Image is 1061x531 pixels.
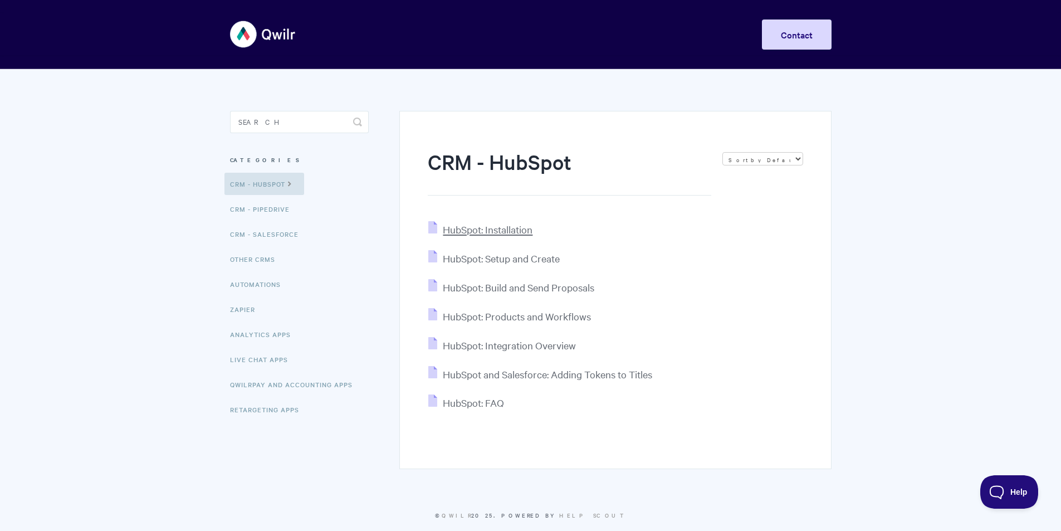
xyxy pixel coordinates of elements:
[230,111,369,133] input: Search
[722,152,803,165] select: Page reloads on selection
[428,252,560,265] a: HubSpot: Setup and Create
[443,310,591,323] span: HubSpot: Products and Workflows
[230,373,361,396] a: QwilrPay and Accounting Apps
[224,173,304,195] a: CRM - HubSpot
[443,396,504,409] span: HubSpot: FAQ
[428,223,532,236] a: HubSpot: Installation
[230,298,263,320] a: Zapier
[230,348,296,371] a: Live Chat Apps
[443,368,652,381] span: HubSpot and Salesforce: Adding Tokens to Titles
[230,223,307,245] a: CRM - Salesforce
[443,281,594,294] span: HubSpot: Build and Send Proposals
[230,323,299,345] a: Analytics Apps
[428,281,594,294] a: HubSpot: Build and Send Proposals
[443,223,532,236] span: HubSpot: Installation
[230,398,307,421] a: Retargeting Apps
[428,396,504,409] a: HubSpot: FAQ
[443,252,560,265] span: HubSpot: Setup and Create
[230,510,832,520] p: © 2025.
[230,248,283,270] a: Other CRMs
[230,150,369,170] h3: Categories
[428,368,652,381] a: HubSpot and Salesforce: Adding Tokens to Titles
[980,475,1039,509] iframe: Toggle Customer Support
[428,148,711,196] h1: CRM - HubSpot
[501,511,627,519] span: Powered by
[762,20,832,50] a: Contact
[230,198,298,220] a: CRM - Pipedrive
[230,13,296,55] img: Qwilr Help Center
[443,339,576,352] span: HubSpot: Integration Overview
[428,339,576,352] a: HubSpot: Integration Overview
[559,511,627,519] a: Help Scout
[442,511,471,519] a: Qwilr
[428,310,591,323] a: HubSpot: Products and Workflows
[230,273,289,295] a: Automations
